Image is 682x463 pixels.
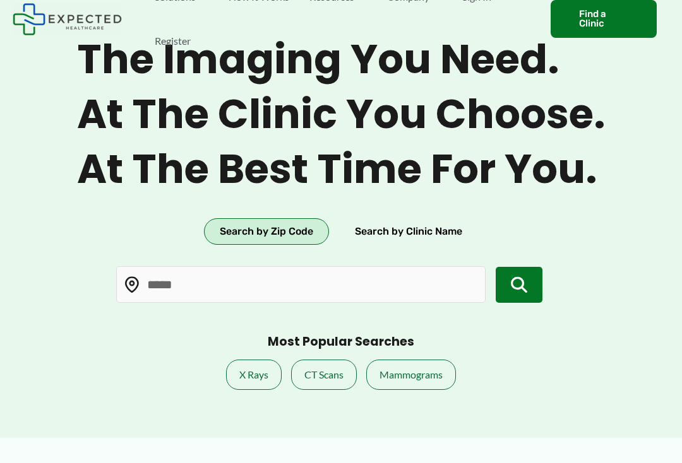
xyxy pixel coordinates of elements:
[155,20,191,64] span: Register
[551,1,657,38] a: Find a Clinic
[77,36,606,85] span: The imaging you need.
[124,278,140,294] img: Location pin
[291,360,357,390] a: CT Scans
[268,335,414,351] h3: Most Popular Searches
[13,4,122,36] img: Expected Healthcare Logo - side, dark font, small
[339,219,478,245] button: Search by Clinic Name
[226,360,282,390] a: X Rays
[77,91,606,139] span: At the clinic you choose.
[77,146,606,194] span: At the best time for you.
[204,219,329,245] button: Search by Zip Code
[145,20,201,64] a: Register
[366,360,456,390] a: Mammograms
